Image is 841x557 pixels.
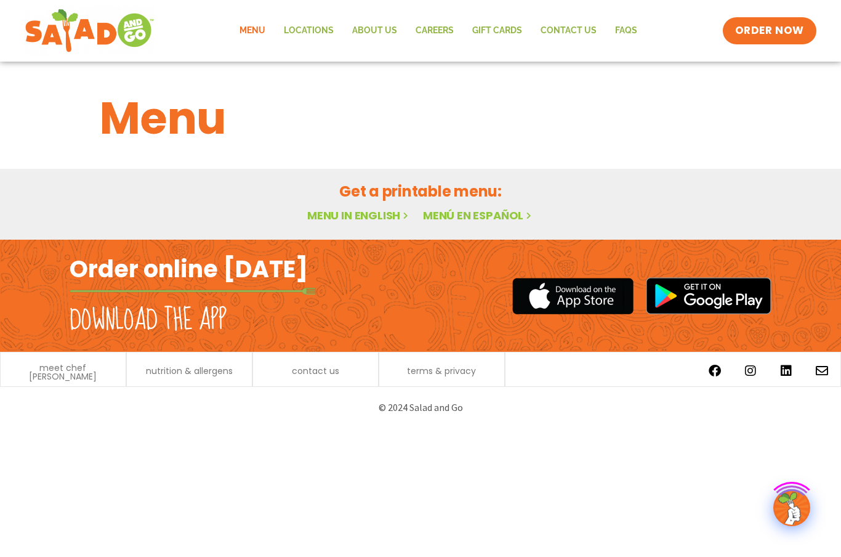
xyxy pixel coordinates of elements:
img: appstore [512,276,634,316]
p: © 2024 Salad and Go [76,399,765,416]
a: Menú en español [423,208,534,223]
a: nutrition & allergens [146,367,233,375]
a: terms & privacy [407,367,476,375]
a: GIFT CARDS [463,17,531,45]
a: meet chef [PERSON_NAME] [7,364,119,381]
a: Locations [275,17,343,45]
a: Contact Us [531,17,606,45]
h2: Get a printable menu: [100,181,741,202]
a: Careers [406,17,463,45]
a: contact us [292,367,339,375]
a: ORDER NOW [723,17,816,44]
h2: Order online [DATE] [70,254,308,284]
span: ORDER NOW [735,23,804,38]
nav: Menu [230,17,646,45]
h2: Download the app [70,303,227,338]
a: About Us [343,17,406,45]
a: FAQs [606,17,646,45]
img: fork [70,288,316,295]
img: google_play [646,277,771,314]
img: new-SAG-logo-768×292 [25,6,155,55]
a: Menu in English [307,208,411,223]
a: Menu [230,17,275,45]
h1: Menu [100,85,741,152]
